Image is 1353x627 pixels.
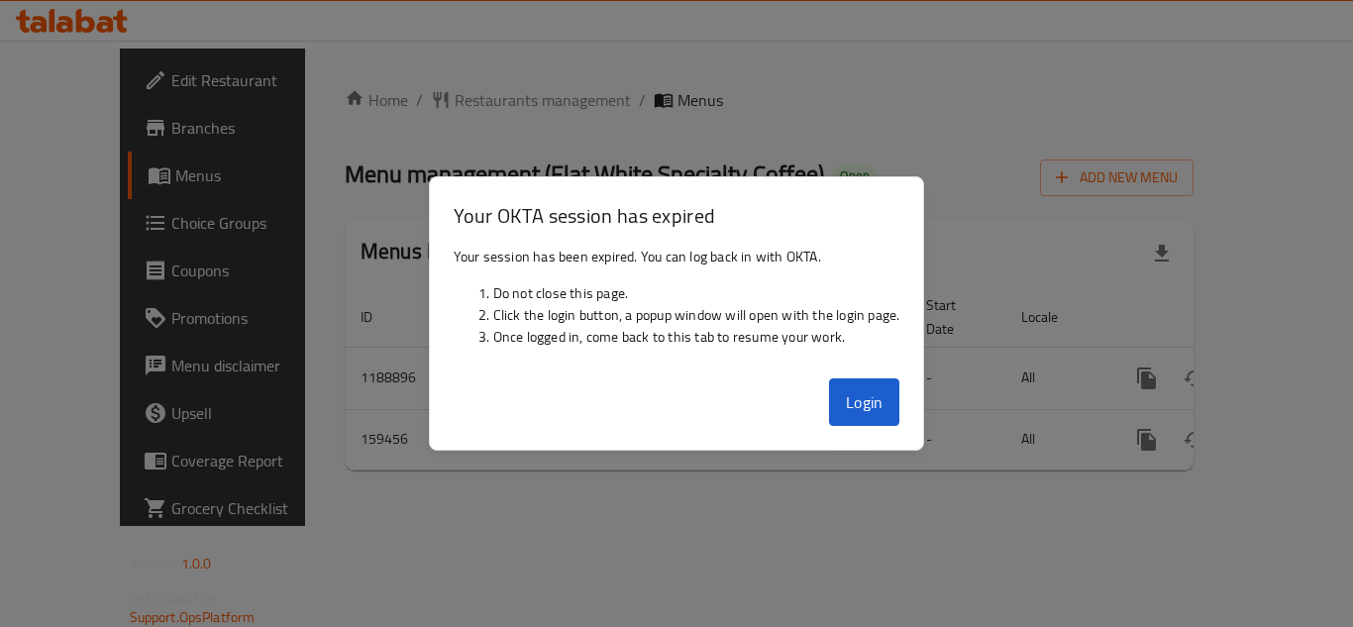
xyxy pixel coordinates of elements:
li: Click the login button, a popup window will open with the login page. [493,304,900,326]
button: Login [829,378,900,426]
li: Once logged in, come back to this tab to resume your work. [493,326,900,348]
h3: Your OKTA session has expired [454,201,900,230]
li: Do not close this page. [493,282,900,304]
div: Your session has been expired. You can log back in with OKTA. [430,238,924,370]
